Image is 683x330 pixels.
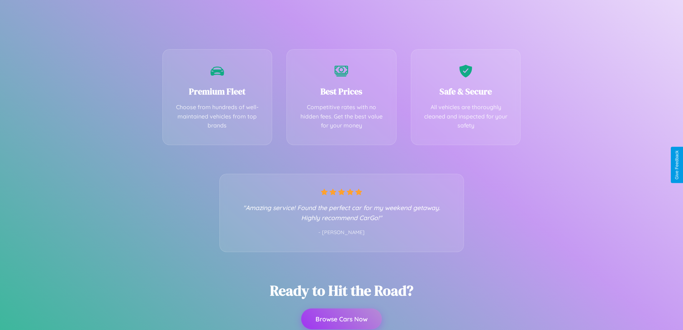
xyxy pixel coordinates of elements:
p: - [PERSON_NAME] [234,228,449,237]
div: Give Feedback [674,150,679,180]
p: Choose from hundreds of well-maintained vehicles from top brands [174,103,261,130]
button: Browse Cars Now [301,308,382,329]
h2: Ready to Hit the Road? [270,281,413,300]
h3: Best Prices [298,85,385,97]
p: All vehicles are thoroughly cleaned and inspected for your safety [422,103,510,130]
p: "Amazing service! Found the perfect car for my weekend getaway. Highly recommend CarGo!" [234,203,449,223]
p: Competitive rates with no hidden fees. Get the best value for your money [298,103,385,130]
h3: Premium Fleet [174,85,261,97]
h3: Safe & Secure [422,85,510,97]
